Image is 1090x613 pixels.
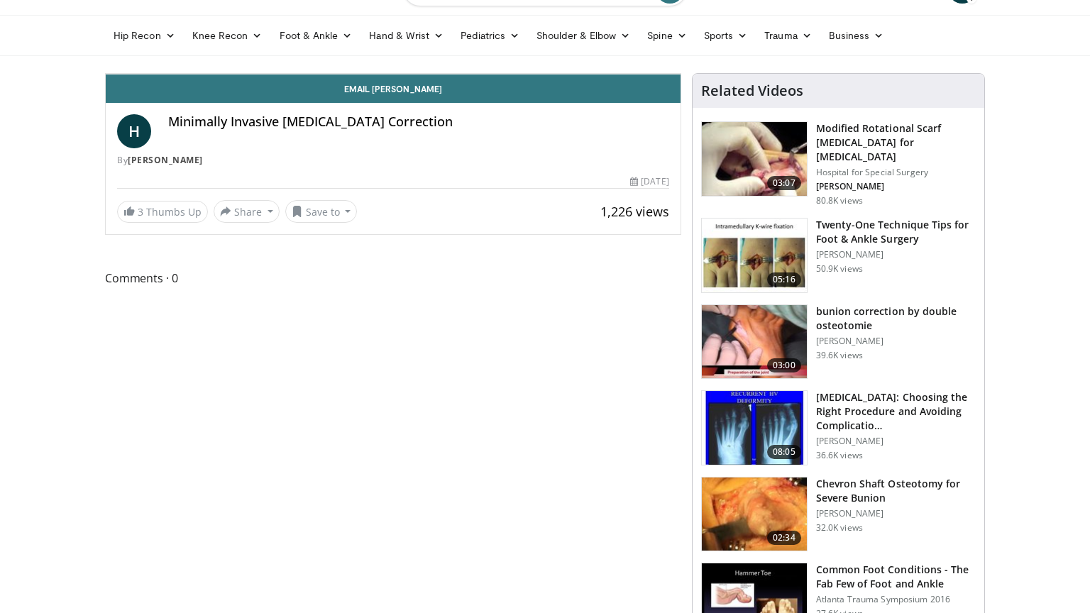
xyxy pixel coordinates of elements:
[701,121,976,206] a: 03:07 Modified Rotational Scarf [MEDICAL_DATA] for [MEDICAL_DATA] Hospital for Special Surgery [P...
[138,205,143,219] span: 3
[767,445,801,459] span: 08:05
[820,21,893,50] a: Business
[117,114,151,148] a: H
[816,181,976,192] p: [PERSON_NAME]
[816,522,863,534] p: 32.0K views
[702,122,807,196] img: Scarf_Osteotomy_100005158_3.jpg.150x105_q85_crop-smart_upscale.jpg
[816,167,976,178] p: Hospital for Special Surgery
[639,21,695,50] a: Spine
[816,477,976,505] h3: Chevron Shaft Osteotomy for Severe Bunion
[702,477,807,551] img: sanhudo_chevron_3.png.150x105_q85_crop-smart_upscale.jpg
[816,390,976,433] h3: [MEDICAL_DATA]: Choosing the Right Procedure and Avoiding Complicatio…
[630,175,668,188] div: [DATE]
[816,249,976,260] p: [PERSON_NAME]
[816,195,863,206] p: 80.8K views
[117,201,208,223] a: 3 Thumbs Up
[702,391,807,465] img: 3c75a04a-ad21-4ad9-966a-c963a6420fc5.150x105_q85_crop-smart_upscale.jpg
[701,304,976,380] a: 03:00 bunion correction by double osteotomie [PERSON_NAME] 39.6K views
[816,121,976,164] h3: Modified Rotational Scarf [MEDICAL_DATA] for [MEDICAL_DATA]
[816,350,863,361] p: 39.6K views
[105,21,184,50] a: Hip Recon
[816,336,976,347] p: [PERSON_NAME]
[816,563,976,591] h3: Common Foot Conditions - The Fab Few of Foot and Ankle
[816,304,976,333] h3: bunion correction by double osteotomie
[105,269,681,287] span: Comments 0
[702,219,807,292] img: 6702e58c-22b3-47ce-9497-b1c0ae175c4c.150x105_q85_crop-smart_upscale.jpg
[528,21,639,50] a: Shoulder & Elbow
[117,154,669,167] div: By
[701,218,976,293] a: 05:16 Twenty-One Technique Tips for Foot & Ankle Surgery [PERSON_NAME] 50.9K views
[701,82,803,99] h4: Related Videos
[767,272,801,287] span: 05:16
[701,477,976,552] a: 02:34 Chevron Shaft Osteotomy for Severe Bunion [PERSON_NAME] 32.0K views
[816,450,863,461] p: 36.6K views
[767,176,801,190] span: 03:07
[285,200,358,223] button: Save to
[816,436,976,447] p: [PERSON_NAME]
[106,74,681,103] a: Email [PERSON_NAME]
[168,114,669,130] h4: Minimally Invasive [MEDICAL_DATA] Correction
[816,508,976,519] p: [PERSON_NAME]
[702,305,807,379] img: 294729_0000_1.png.150x105_q85_crop-smart_upscale.jpg
[128,154,203,166] a: [PERSON_NAME]
[106,74,681,74] video-js: Video Player
[816,263,863,275] p: 50.9K views
[695,21,756,50] a: Sports
[767,358,801,372] span: 03:00
[214,200,280,223] button: Share
[271,21,361,50] a: Foot & Ankle
[452,21,528,50] a: Pediatrics
[600,203,669,220] span: 1,226 views
[816,218,976,246] h3: Twenty-One Technique Tips for Foot & Ankle Surgery
[184,21,271,50] a: Knee Recon
[701,390,976,465] a: 08:05 [MEDICAL_DATA]: Choosing the Right Procedure and Avoiding Complicatio… [PERSON_NAME] 36.6K ...
[360,21,452,50] a: Hand & Wrist
[767,531,801,545] span: 02:34
[756,21,820,50] a: Trauma
[816,594,976,605] p: Atlanta Trauma Symposium 2016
